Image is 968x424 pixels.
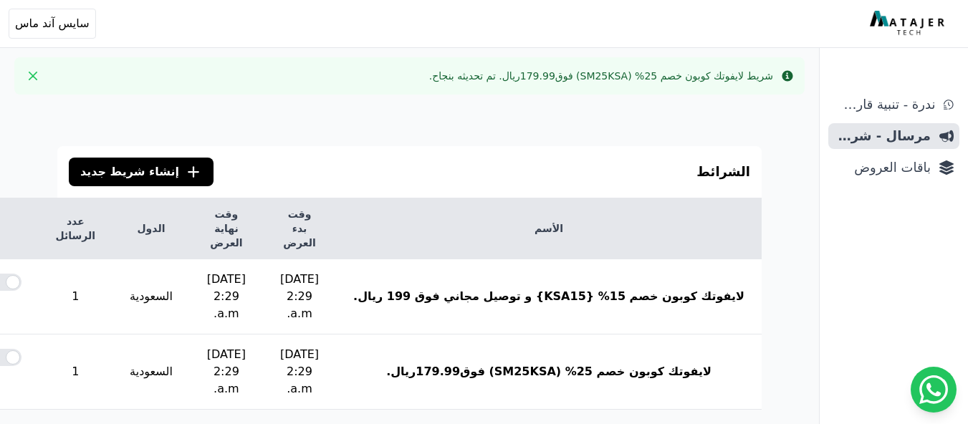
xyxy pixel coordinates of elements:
th: لايفوتك كوبون خصم 15% {KSA15} و توصيل مجاني فوق 199 ريال. [336,259,762,334]
span: باقات العروض [834,158,931,178]
span: مرسال - شريط دعاية [834,126,931,146]
td: 1 [39,334,113,410]
td: السعودية [112,334,190,410]
th: لايفوتك كوبون خصم 25% (SM25KSA) فوق179.99ريال. [336,334,762,410]
td: [DATE] 2:29 a.m. [190,334,263,410]
span: ندرة - تنبية قارب علي النفاذ [834,95,935,115]
th: وقت نهاية العرض [190,198,263,259]
td: [DATE] 2:29 a.m. [263,334,336,410]
td: [DATE] 2:29 a.m. [190,259,263,334]
th: الدول [112,198,190,259]
th: وقت بدء العرض [263,198,336,259]
td: 1 [39,259,113,334]
td: السعودية [112,259,190,334]
button: سايس آند ماس [9,9,96,39]
span: إنشاء شريط جديد [80,163,179,180]
div: شريط لايفوتك كوبون خصم 25% (SM25KSA) فوق179.99ريال. تم تحديثه بنجاح. [429,69,773,83]
th: الأسم [336,198,762,259]
button: Close [21,64,44,87]
h3: الشرائط [696,162,750,182]
th: عدد الرسائل [39,198,113,259]
img: MatajerTech Logo [870,11,948,37]
span: سايس آند ماس [15,15,90,32]
td: [DATE] 2:29 a.m. [263,259,336,334]
a: إنشاء شريط جديد [69,158,214,186]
